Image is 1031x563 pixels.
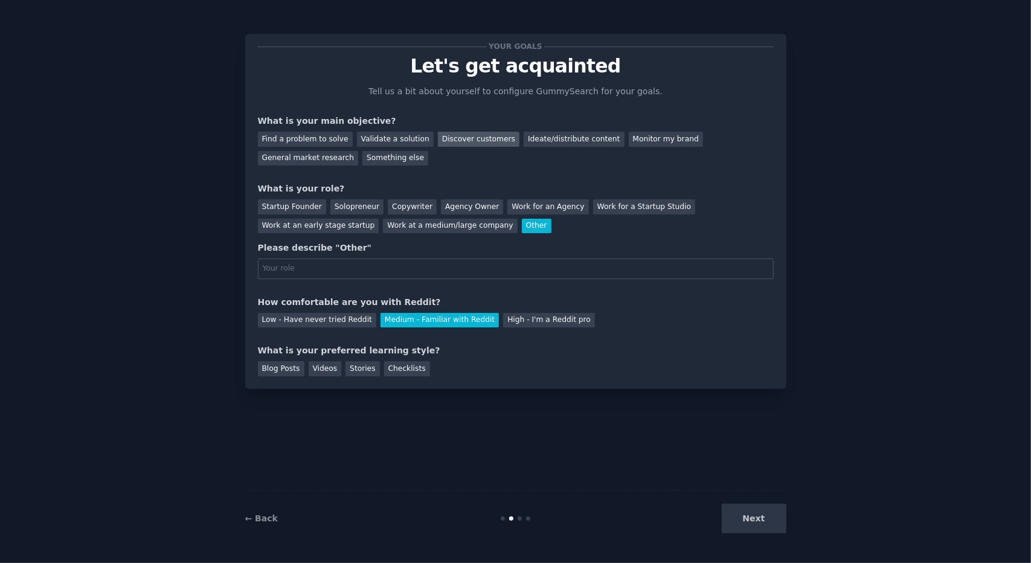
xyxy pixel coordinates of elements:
[258,219,379,234] div: Work at an early stage startup
[629,132,703,147] div: Monitor my brand
[258,199,326,214] div: Startup Founder
[524,132,624,147] div: Ideate/distribute content
[384,361,430,376] div: Checklists
[330,199,384,214] div: Solopreneur
[258,313,376,328] div: Low - Have never tried Reddit
[507,199,588,214] div: Work for an Agency
[258,296,774,309] div: How comfortable are you with Reddit?
[258,242,774,254] div: Please describe "Other"
[258,182,774,195] div: What is your role?
[383,219,517,234] div: Work at a medium/large company
[522,219,551,234] div: Other
[357,132,434,147] div: Validate a solution
[593,199,695,214] div: Work for a Startup Studio
[503,313,595,328] div: High - I'm a Reddit pro
[245,513,278,523] a: ← Back
[258,259,774,279] input: Your role
[362,151,428,166] div: Something else
[258,115,774,127] div: What is your main objective?
[258,56,774,77] p: Let's get acquainted
[381,313,499,328] div: Medium - Familiar with Reddit
[441,199,503,214] div: Agency Owner
[364,85,668,98] p: Tell us a bit about yourself to configure GummySearch for your goals.
[438,132,519,147] div: Discover customers
[258,151,359,166] div: General market research
[388,199,437,214] div: Copywriter
[309,361,342,376] div: Videos
[487,40,545,53] span: Your goals
[345,361,379,376] div: Stories
[258,132,353,147] div: Find a problem to solve
[258,361,304,376] div: Blog Posts
[258,344,774,357] div: What is your preferred learning style?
